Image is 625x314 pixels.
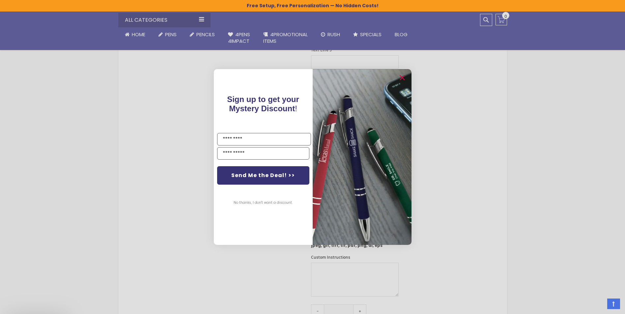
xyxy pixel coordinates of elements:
[227,95,299,113] span: Sign up to get your Mystery Discount
[227,95,299,113] span: !
[313,69,412,245] img: pop-up-image
[230,195,296,211] button: No thanks, I don't want a discount.
[571,296,625,314] iframe: Google Customer Reviews
[397,72,408,83] button: Close dialog
[217,166,309,185] button: Send Me the Deal! >>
